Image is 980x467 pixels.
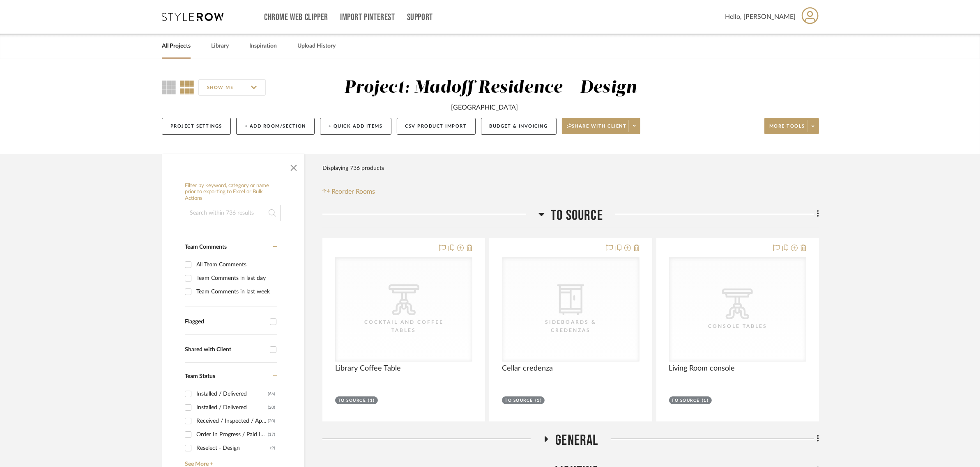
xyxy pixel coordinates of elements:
[672,398,700,404] div: To Source
[268,387,275,401] div: (66)
[335,364,401,373] span: Library Coffee Table
[332,187,375,197] span: Reorder Rooms
[185,244,227,250] span: Team Comments
[185,205,281,221] input: Search within 736 results
[268,414,275,428] div: (20)
[669,364,735,373] span: Living Room console
[196,428,268,441] div: Order In Progress / Paid In Full w/ Freight, No Balance due
[268,428,275,441] div: (17)
[162,41,191,52] a: All Projects
[368,398,375,404] div: (1)
[270,442,275,455] div: (9)
[297,41,336,52] a: Upload History
[702,398,709,404] div: (1)
[211,41,229,52] a: Library
[162,118,231,135] button: Project Settings
[451,103,518,112] div: [GEOGRAPHIC_DATA]
[322,187,375,197] button: Reorder Rooms
[535,398,542,404] div: (1)
[236,118,315,135] button: + Add Room/Section
[555,432,598,449] span: General
[185,346,266,353] div: Shared with Client
[344,79,637,96] div: Project: Madoff Residence - Design
[338,398,366,404] div: To Source
[285,158,302,174] button: Close
[481,118,557,135] button: Budget & Invoicing
[562,118,641,134] button: Share with client
[268,401,275,414] div: (20)
[196,414,268,428] div: Received / Inspected / Approved
[407,14,433,21] a: Support
[551,207,603,224] span: To Source
[196,442,270,455] div: Reselect - Design
[322,160,384,176] div: Displaying 736 products
[769,123,805,135] span: More tools
[196,387,268,401] div: Installed / Delivered
[505,398,533,404] div: To Source
[567,123,627,135] span: Share with client
[249,41,277,52] a: Inspiration
[185,183,281,202] h6: Filter by keyword, category or name prior to exporting to Excel or Bulk Actions
[697,322,779,330] div: Console Tables
[363,318,445,334] div: Cocktail and Coffee Tables
[196,285,275,298] div: Team Comments in last week
[196,258,275,271] div: All Team Comments
[185,373,215,379] span: Team Status
[264,14,328,21] a: Chrome Web Clipper
[320,118,391,135] button: + Quick Add Items
[529,318,612,334] div: Sideboards & Credenzas
[196,272,275,285] div: Team Comments in last day
[725,12,796,22] span: Hello, [PERSON_NAME]
[764,118,819,134] button: More tools
[502,364,553,373] span: Cellar credenza
[196,401,268,414] div: Installed / Delivered
[185,318,266,325] div: Flagged
[340,14,395,21] a: Import Pinterest
[397,118,476,135] button: CSV Product Import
